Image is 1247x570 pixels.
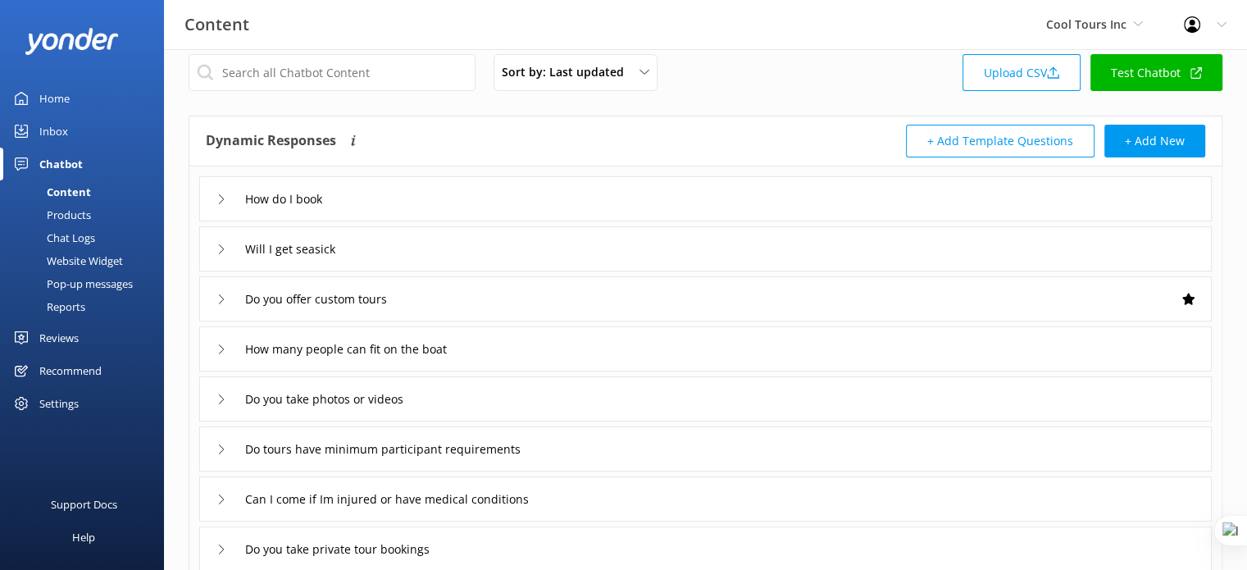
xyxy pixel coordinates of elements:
a: Products [10,203,164,226]
div: Pop-up messages [10,272,133,295]
a: Pop-up messages [10,272,164,295]
div: Products [10,203,91,226]
a: Content [10,180,164,203]
a: Website Widget [10,249,164,272]
div: Settings [39,387,79,420]
div: Reports [10,295,85,318]
div: Website Widget [10,249,123,272]
div: Content [10,180,91,203]
div: Recommend [39,354,102,387]
a: Upload CSV [963,54,1081,91]
button: + Add Template Questions [906,125,1095,157]
a: Reports [10,295,164,318]
span: Sort by: Last updated [502,63,634,81]
div: Inbox [39,115,68,148]
a: Chat Logs [10,226,164,249]
input: Search all Chatbot Content [189,54,476,91]
div: Help [72,521,95,554]
div: Chatbot [39,148,83,180]
div: Support Docs [51,488,117,521]
div: Chat Logs [10,226,95,249]
h4: Dynamic Responses [206,125,336,157]
h3: Content [184,11,249,38]
div: Reviews [39,321,79,354]
div: Home [39,82,70,115]
img: yonder-white-logo.png [25,28,119,55]
button: + Add New [1104,125,1205,157]
a: Test Chatbot [1090,54,1222,91]
span: Cool Tours Inc [1046,16,1126,32]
